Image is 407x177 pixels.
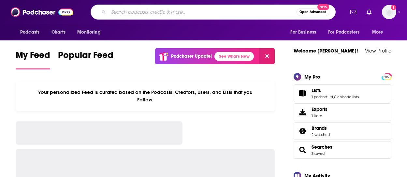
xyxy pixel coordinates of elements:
a: PRO [383,74,390,79]
span: For Podcasters [328,28,359,37]
span: For Business [290,28,316,37]
a: My Feed [16,50,50,69]
a: View Profile [365,48,391,54]
a: Exports [294,103,391,121]
button: open menu [286,26,324,38]
a: 3 saved [312,151,325,156]
a: 0 episode lists [334,95,359,99]
a: Brands [312,125,330,131]
span: Open Advanced [299,10,327,14]
a: Searches [296,145,309,155]
span: Exports [296,108,309,117]
a: Charts [47,26,69,38]
p: Podchaser Update! [171,53,212,59]
a: 2 watched [312,132,330,137]
a: Welcome [PERSON_NAME]! [294,48,358,54]
div: Your personalized Feed is curated based on the Podcasts, Creators, Users, and Lists that you Follow. [16,81,275,111]
a: Searches [312,144,332,150]
a: Popular Feed [58,50,113,69]
span: More [372,28,383,37]
a: Show notifications dropdown [364,7,374,18]
span: 1 item [312,113,327,118]
img: Podchaser - Follow, Share and Rate Podcasts [11,6,73,18]
span: Logged in as khileman [382,5,396,19]
span: Lists [312,87,321,93]
img: User Profile [382,5,396,19]
a: Lists [296,89,309,98]
div: My Pro [304,74,320,80]
span: My Feed [16,50,50,65]
span: Monitoring [77,28,100,37]
svg: Add a profile image [391,5,396,10]
span: Brands [294,122,391,140]
span: Charts [51,28,65,37]
span: Searches [294,141,391,159]
button: open menu [368,26,391,38]
a: 1 podcast list [312,95,333,99]
span: Podcasts [20,28,39,37]
span: New [317,4,329,10]
a: See What's New [214,52,254,61]
button: open menu [16,26,48,38]
button: Show profile menu [382,5,396,19]
span: Lists [294,84,391,102]
span: Brands [312,125,327,131]
button: Open AdvancedNew [297,8,329,16]
input: Search podcasts, credits, & more... [109,7,297,17]
span: Popular Feed [58,50,113,65]
span: Exports [312,106,327,112]
button: open menu [324,26,369,38]
button: open menu [73,26,109,38]
a: Lists [312,87,359,93]
div: Search podcasts, credits, & more... [91,5,336,20]
a: Brands [296,126,309,136]
a: Show notifications dropdown [348,7,359,18]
